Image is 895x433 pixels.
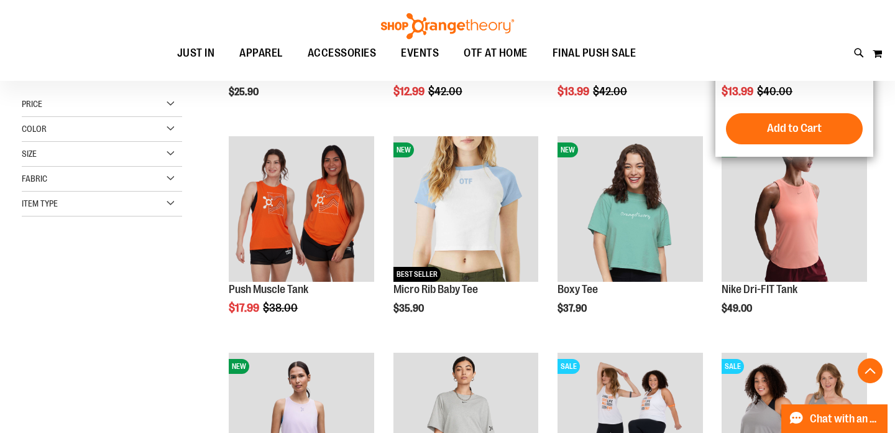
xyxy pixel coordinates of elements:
[177,39,215,67] span: JUST IN
[393,142,414,157] span: NEW
[308,39,377,67] span: ACCESSORIES
[722,136,867,284] a: Nike Dri-FIT TankNEW
[810,413,880,425] span: Chat with an Expert
[393,136,539,282] img: Micro Rib Baby Tee
[393,85,426,98] span: $12.99
[715,130,873,347] div: product
[722,283,797,296] a: Nike Dri-FIT Tank
[387,130,545,347] div: product
[393,283,478,296] a: Micro Rib Baby Tee
[558,136,703,284] a: Boxy TeeNEW
[22,99,42,109] span: Price
[428,85,464,98] span: $42.00
[726,113,863,144] button: Add to Cart
[767,121,822,135] span: Add to Cart
[464,39,528,67] span: OTF AT HOME
[393,136,539,284] a: Micro Rib Baby TeeNEWBEST SELLER
[451,39,540,68] a: OTF AT HOME
[722,359,744,374] span: SALE
[229,136,374,284] a: Product image for Push Muscle Tank
[558,359,580,374] span: SALE
[558,283,598,296] a: Boxy Tee
[165,39,227,68] a: JUST IN
[401,39,439,67] span: EVENTS
[295,39,389,68] a: ACCESSORIES
[393,303,426,314] span: $35.90
[388,39,451,68] a: EVENTS
[263,302,300,314] span: $38.00
[227,39,295,67] a: APPAREL
[229,283,308,296] a: Push Muscle Tank
[22,124,47,134] span: Color
[558,303,589,314] span: $37.90
[553,39,636,67] span: FINAL PUSH SALE
[22,174,47,184] span: Fabric
[229,359,249,374] span: NEW
[393,267,441,282] span: BEST SELLER
[239,39,283,67] span: APPAREL
[229,86,260,98] span: $25.90
[858,358,883,383] button: Back To Top
[229,136,374,282] img: Product image for Push Muscle Tank
[558,136,703,282] img: Boxy Tee
[379,13,516,39] img: Shop Orangetheory
[593,85,629,98] span: $42.00
[229,302,261,314] span: $17.99
[722,303,754,314] span: $49.00
[22,198,58,208] span: Item Type
[558,85,591,98] span: $13.99
[722,136,867,282] img: Nike Dri-FIT Tank
[22,149,37,159] span: Size
[558,142,578,157] span: NEW
[722,85,755,98] span: $13.99
[757,85,794,98] span: $40.00
[223,130,380,347] div: product
[540,39,649,68] a: FINAL PUSH SALE
[551,130,709,347] div: product
[781,404,888,433] button: Chat with an Expert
